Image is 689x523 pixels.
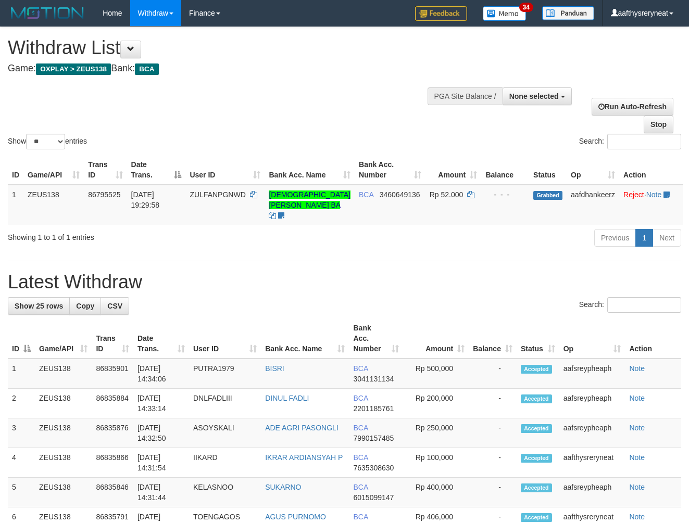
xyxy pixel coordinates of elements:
[469,389,517,418] td: -
[265,155,355,185] th: Bank Acc. Name: activate to sort column ascending
[8,389,35,418] td: 2
[265,483,301,491] a: SUKARNO
[567,185,619,225] td: aafdhankeerz
[35,359,92,389] td: ZEUS138
[265,453,343,462] a: IKRAR ARDIANSYAH P
[533,191,562,200] span: Grabbed
[353,434,394,442] span: Copy 7990157485 to clipboard
[521,424,552,433] span: Accepted
[265,364,284,373] a: BISRI
[519,3,533,12] span: 34
[92,318,133,359] th: Trans ID: activate to sort column ascending
[353,394,368,402] span: BCA
[15,302,63,310] span: Show 25 rows
[559,318,625,359] th: Op: activate to sort column ascending
[133,318,189,359] th: Date Trans.: activate to sort column ascending
[26,134,65,149] select: Showentries
[425,155,481,185] th: Amount: activate to sort column ascending
[521,394,552,403] span: Accepted
[8,5,87,21] img: MOTION_logo.png
[469,478,517,507] td: -
[8,134,87,149] label: Show entries
[521,513,552,522] span: Accepted
[265,513,326,521] a: AGUS PURNOMO
[623,190,644,199] a: Reject
[36,63,111,75] span: OXPLAY > ZEUS138
[8,63,449,74] h4: Game: Bank:
[469,448,517,478] td: -
[189,318,261,359] th: User ID: activate to sort column ascending
[8,448,35,478] td: 4
[269,190,350,209] a: [DEMOGRAPHIC_DATA][PERSON_NAME] BA
[8,228,279,243] div: Showing 1 to 1 of 1 entries
[189,448,261,478] td: IIKARD
[629,513,645,521] a: Note
[503,87,572,105] button: None selected
[579,134,681,149] label: Search:
[8,155,23,185] th: ID
[592,98,673,116] a: Run Auto-Refresh
[190,190,245,199] span: ZULFANPGNWD
[529,155,567,185] th: Status
[481,155,529,185] th: Balance
[8,318,35,359] th: ID: activate to sort column descending
[8,297,70,315] a: Show 25 rows
[131,190,160,209] span: [DATE] 19:29:58
[8,359,35,389] td: 1
[189,478,261,507] td: KELASNOO
[509,92,559,100] span: None selected
[594,229,636,247] a: Previous
[629,394,645,402] a: Note
[521,365,552,374] span: Accepted
[653,229,681,247] a: Next
[403,389,469,418] td: Rp 200,000
[189,389,261,418] td: DNLFADLIII
[559,448,625,478] td: aafthysreryneat
[35,318,92,359] th: Game/API: activate to sort column ascending
[629,483,645,491] a: Note
[521,483,552,492] span: Accepted
[8,478,35,507] td: 5
[542,6,594,20] img: panduan.png
[23,155,84,185] th: Game/API: activate to sort column ascending
[35,448,92,478] td: ZEUS138
[35,418,92,448] td: ZEUS138
[23,185,84,225] td: ZEUS138
[265,394,309,402] a: DINUL FADLI
[353,483,368,491] span: BCA
[353,424,368,432] span: BCA
[559,418,625,448] td: aafsreypheaph
[559,389,625,418] td: aafsreypheaph
[265,424,339,432] a: ADE AGRI PASONGLI
[646,190,662,199] a: Note
[403,318,469,359] th: Amount: activate to sort column ascending
[517,318,559,359] th: Status: activate to sort column ascending
[635,229,653,247] a: 1
[403,359,469,389] td: Rp 500,000
[619,155,683,185] th: Action
[559,478,625,507] td: aafsreypheaph
[133,359,189,389] td: [DATE] 14:34:06
[353,493,394,502] span: Copy 6015099147 to clipboard
[380,190,420,199] span: Copy 3460649136 to clipboard
[69,297,101,315] a: Copy
[84,155,127,185] th: Trans ID: activate to sort column ascending
[403,448,469,478] td: Rp 100,000
[35,389,92,418] td: ZEUS138
[8,272,681,292] h1: Latest Withdraw
[107,302,122,310] span: CSV
[133,448,189,478] td: [DATE] 14:31:54
[483,6,527,21] img: Button%20Memo.svg
[261,318,349,359] th: Bank Acc. Name: activate to sort column ascending
[8,418,35,448] td: 3
[92,418,133,448] td: 86835876
[189,359,261,389] td: PUTRA1979
[353,464,394,472] span: Copy 7635308630 to clipboard
[644,116,673,133] a: Stop
[403,418,469,448] td: Rp 250,000
[579,297,681,313] label: Search:
[567,155,619,185] th: Op: activate to sort column ascending
[185,155,265,185] th: User ID: activate to sort column ascending
[133,418,189,448] td: [DATE] 14:32:50
[135,63,158,75] span: BCA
